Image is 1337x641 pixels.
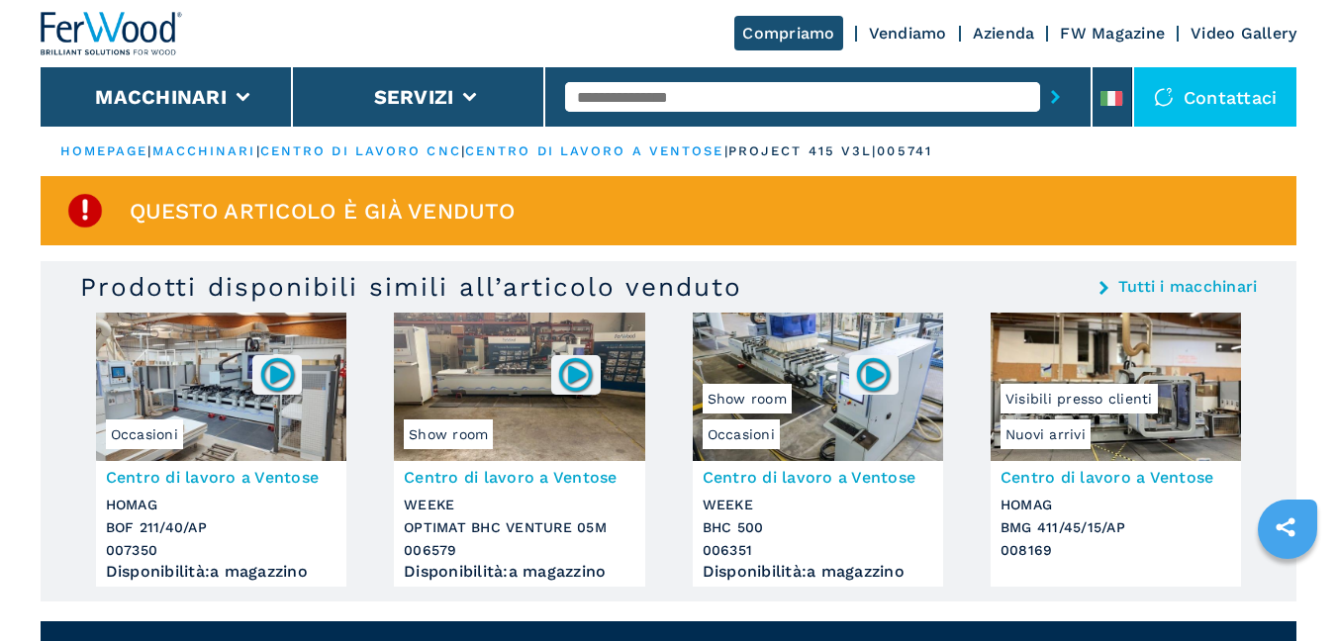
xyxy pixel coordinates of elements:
a: Centro di lavoro a Ventose WEEKE BHC 500OccasioniShow room006351Centro di lavoro a VentoseWEEKEBH... [693,313,943,587]
p: project 415 v3l | [728,142,878,160]
span: Show room [703,384,792,413]
iframe: Chat [1253,552,1322,626]
h3: WEEKE BHC 500 006351 [703,494,933,562]
span: | [724,143,728,158]
div: Disponibilità : a magazzino [106,567,336,577]
span: | [461,143,465,158]
button: Servizi [374,85,454,109]
div: Contattaci [1134,67,1297,127]
span: Show room [404,419,493,449]
span: Questo articolo è già venduto [130,200,515,223]
h3: Centro di lavoro a Ventose [703,466,933,489]
h3: Centro di lavoro a Ventose [404,466,634,489]
span: Visibili presso clienti [1001,384,1158,413]
a: Centro di lavoro a Ventose HOMAG BMG 411/45/15/APNuovi arriviVisibili presso clientiCentro di lav... [991,313,1241,587]
span: Occasioni [703,419,780,449]
a: centro di lavoro cnc [260,143,461,158]
img: Centro di lavoro a Ventose HOMAG BMG 411/45/15/AP [991,313,1241,461]
h3: Centro di lavoro a Ventose [106,466,336,489]
a: Centro di lavoro a Ventose HOMAG BOF 211/40/APOccasioni007350Centro di lavoro a VentoseHOMAGBOF 2... [96,313,346,587]
h3: Prodotti disponibili simili all’articolo venduto [80,271,742,303]
div: Disponibilità : a magazzino [703,567,933,577]
a: FW Magazine [1060,24,1165,43]
img: 006351 [854,355,893,394]
img: Contattaci [1154,87,1174,107]
a: centro di lavoro a ventose [465,143,724,158]
img: Centro di lavoro a Ventose WEEKE OPTIMAT BHC VENTURE 05M [394,313,644,461]
span: Nuovi arrivi [1001,419,1091,449]
a: HOMEPAGE [60,143,148,158]
h3: WEEKE OPTIMAT BHC VENTURE 05M 006579 [404,494,634,562]
h3: Centro di lavoro a Ventose [1001,466,1231,489]
a: Video Gallery [1191,24,1296,43]
img: Centro di lavoro a Ventose HOMAG BOF 211/40/AP [96,313,346,461]
a: Tutti i macchinari [1118,279,1258,295]
span: | [147,143,151,158]
a: Centro di lavoro a Ventose WEEKE OPTIMAT BHC VENTURE 05MShow room006579Centro di lavoro a Ventose... [394,313,644,587]
a: Vendiamo [869,24,947,43]
p: 005741 [877,142,932,160]
a: sharethis [1261,503,1310,552]
div: Disponibilità : a magazzino [404,567,634,577]
button: submit-button [1040,74,1071,120]
h3: HOMAG BOF 211/40/AP 007350 [106,494,336,562]
a: macchinari [152,143,256,158]
button: Macchinari [95,85,227,109]
h3: HOMAG BMG 411/45/15/AP 008169 [1001,494,1231,562]
a: Compriamo [734,16,842,50]
a: Azienda [973,24,1035,43]
img: Centro di lavoro a Ventose WEEKE BHC 500 [693,313,943,461]
img: 006579 [556,355,595,394]
img: SoldProduct [65,191,105,230]
span: Occasioni [106,419,183,449]
img: 007350 [258,355,297,394]
img: Ferwood [41,12,183,55]
span: | [256,143,260,158]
